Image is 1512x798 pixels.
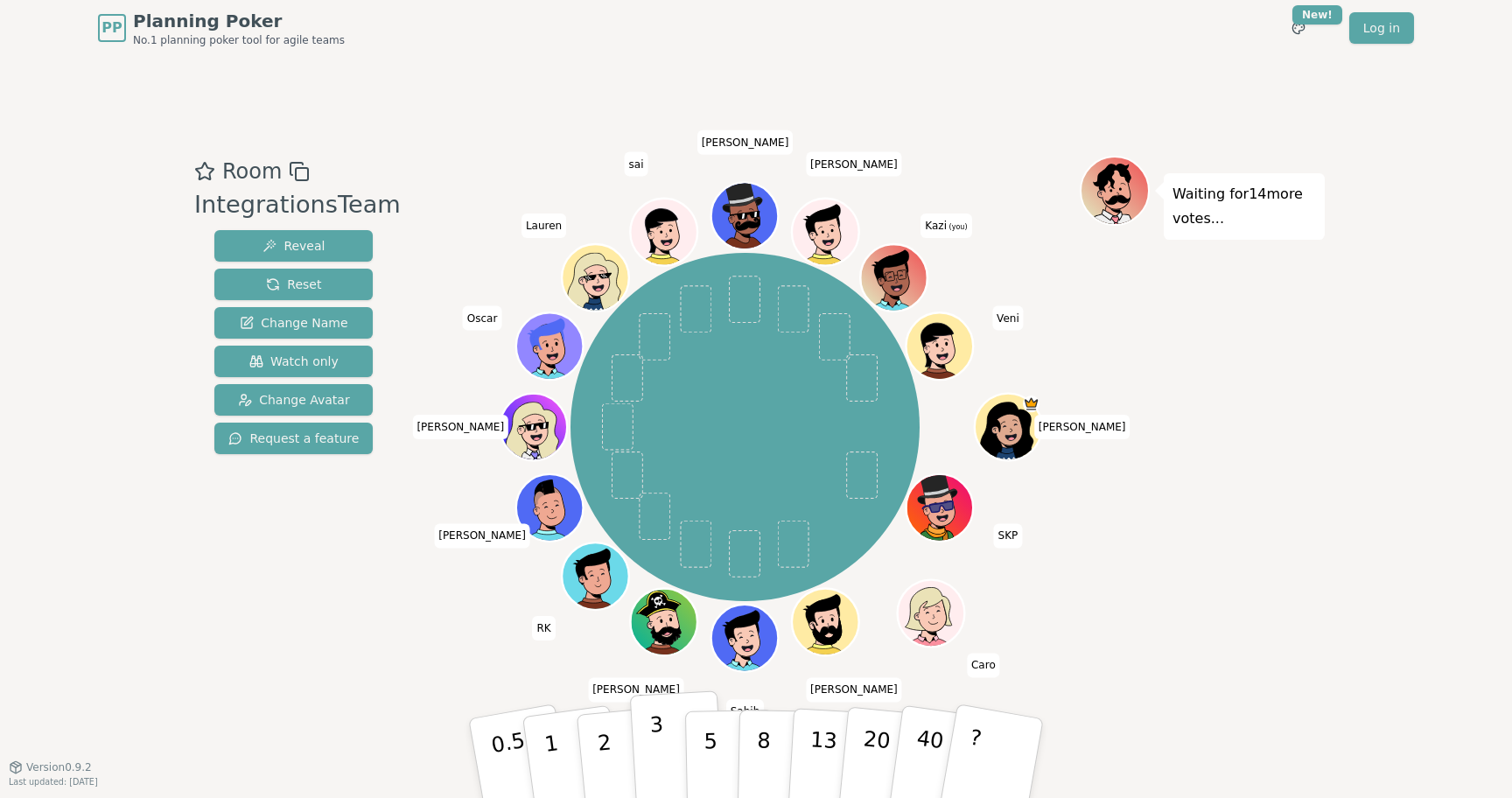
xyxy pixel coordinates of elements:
[262,237,325,255] span: Reveal
[98,9,345,47] a: PPPlanning PokerNo.1 planning poker tool for agile teams
[947,223,968,231] span: (you)
[532,616,555,640] span: Click to change your name
[726,699,765,724] span: Click to change your name
[697,130,794,155] span: Click to change your name
[266,276,321,293] span: Reset
[521,213,566,238] span: Click to change your name
[1034,415,1130,439] span: Click to change your name
[1023,395,1039,412] span: Kate is the host
[101,17,122,38] span: PP
[26,760,92,774] span: Version 0.9.2
[214,384,373,416] button: Change Avatar
[214,346,373,377] button: Watch only
[9,760,92,774] button: Version0.9.2
[625,152,648,177] span: Click to change your name
[9,777,98,787] span: Last updated: [DATE]
[863,246,926,309] button: Click to change your avatar
[920,213,971,238] span: Click to change your name
[133,9,345,33] span: Planning Poker
[194,156,215,187] button: Add as favourite
[806,152,902,177] span: Click to change your name
[992,306,1024,331] span: Click to change your name
[238,391,350,409] span: Change Avatar
[228,430,359,447] span: Request a feature
[994,523,1023,548] span: Click to change your name
[214,230,373,262] button: Reveal
[240,314,347,332] span: Change Name
[412,415,508,439] span: Click to change your name
[1283,12,1314,44] button: New!
[463,306,502,331] span: Click to change your name
[1349,12,1414,44] a: Log in
[214,269,373,300] button: Reset
[806,677,902,702] span: Click to change your name
[214,307,373,339] button: Change Name
[133,33,345,47] span: No.1 planning poker tool for agile teams
[1172,182,1316,231] p: Waiting for 14 more votes...
[434,523,530,548] span: Click to change your name
[222,156,282,187] span: Room
[967,653,1000,677] span: Click to change your name
[214,423,373,454] button: Request a feature
[194,187,401,223] div: IntegrationsTeam
[249,353,339,370] span: Watch only
[1292,5,1342,24] div: New!
[588,677,684,702] span: Click to change your name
